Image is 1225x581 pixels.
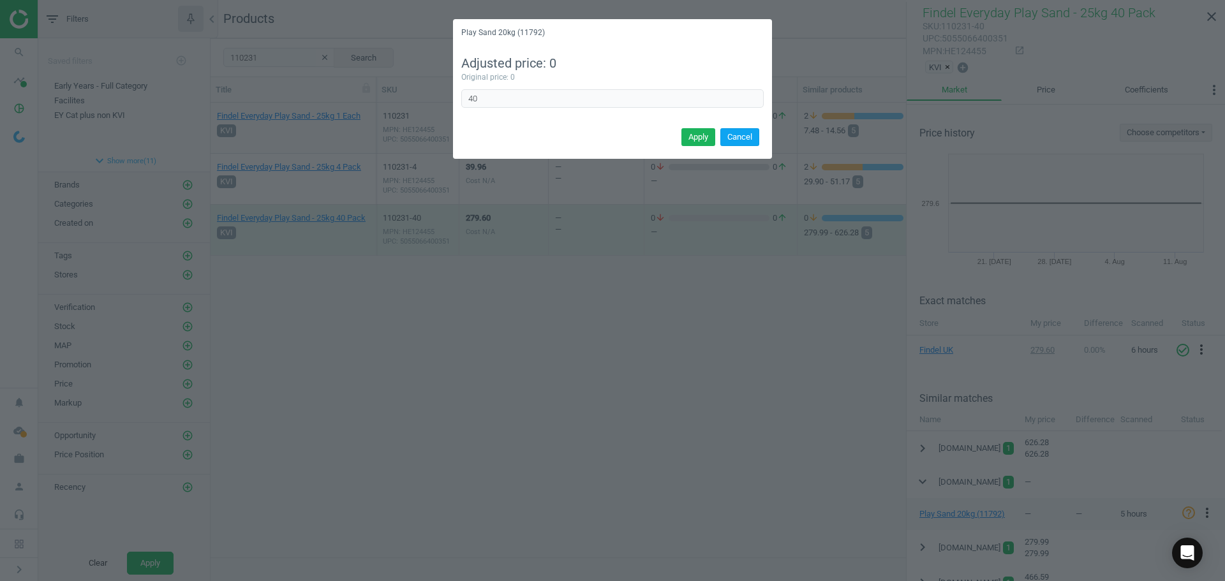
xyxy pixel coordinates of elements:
[1172,538,1203,568] div: Open Intercom Messenger
[681,128,715,146] button: Apply
[461,55,764,73] div: Adjusted price: 0
[461,72,764,83] div: Original price: 0
[461,89,764,108] input: Enter correct coefficient
[720,128,759,146] button: Cancel
[461,27,545,38] h5: Play Sand 20kg (11792)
